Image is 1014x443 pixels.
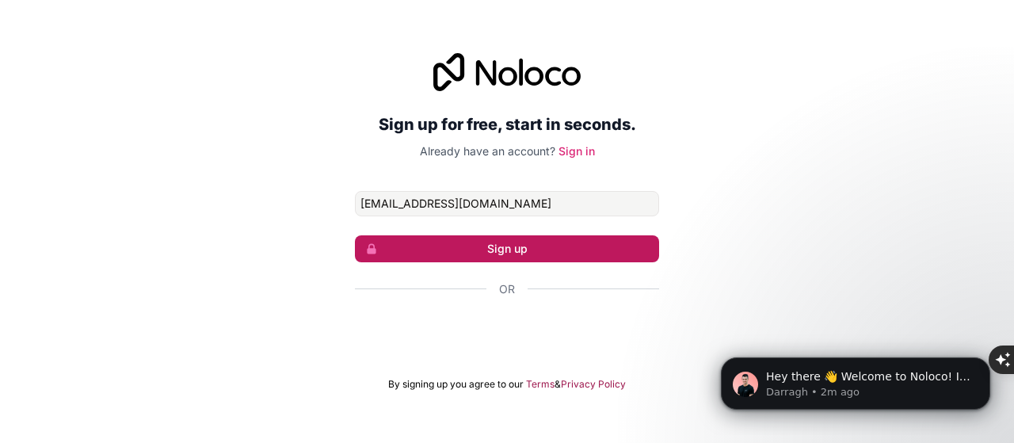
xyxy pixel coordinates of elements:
[555,378,561,391] span: &
[499,281,515,297] span: Or
[347,315,667,349] iframe: Sign in with Google Button
[355,191,659,216] input: Email address
[526,378,555,391] a: Terms
[561,378,626,391] a: Privacy Policy
[355,110,659,139] h2: Sign up for free, start in seconds.
[420,144,555,158] span: Already have an account?
[558,144,595,158] a: Sign in
[355,235,659,262] button: Sign up
[388,378,524,391] span: By signing up you agree to our
[697,324,1014,435] iframe: Intercom notifications message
